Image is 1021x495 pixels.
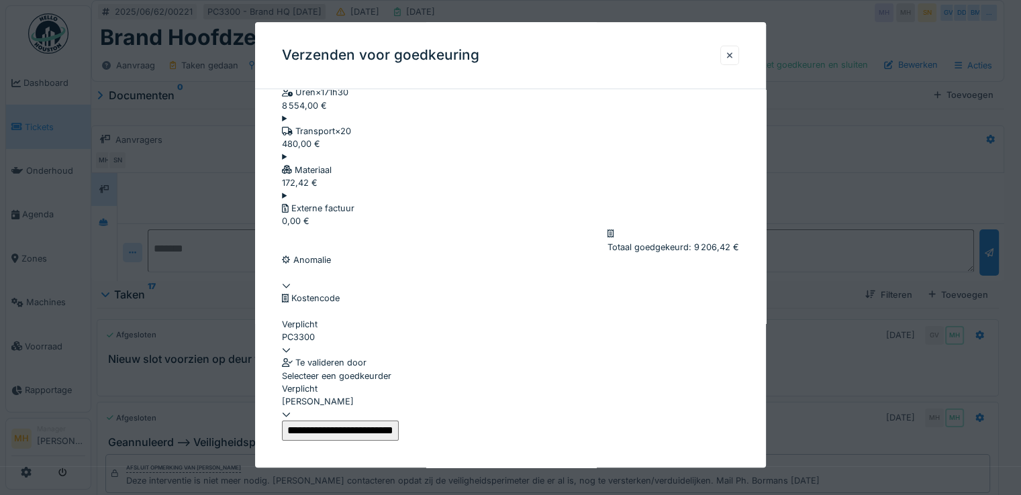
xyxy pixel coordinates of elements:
div: Externe factuur [282,202,739,215]
div: Te valideren door [282,357,739,370]
div: PC3300 [282,331,739,343]
summary: Uren×171h308 554,00 € [282,73,739,112]
summary: Materiaal172,42 € [282,151,739,190]
div: 0,00 € [282,215,739,227]
div: 8 554,00 € [282,99,739,112]
div: Transport × 20 [282,125,739,137]
div: Materiaal [282,164,739,176]
div: Verplicht [282,318,739,331]
div: Totaal goedgekeurd: 9 206,42 € [607,241,739,254]
summary: Externe factuur0,00 € [282,189,739,228]
div: Kostencode [282,292,739,305]
div: Verplicht [282,382,739,395]
div: Uren × 171h30 [282,87,739,99]
div: 480,00 € [282,137,739,150]
h3: Verzenden voor goedkeuring [282,47,479,64]
summary: Transport×20480,00 € [282,112,739,151]
div: 172,42 € [282,176,739,189]
div: [PERSON_NAME] [282,395,739,408]
div: Anomalie [282,254,739,266]
label: Selecteer een goedkeurder [282,370,391,382]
